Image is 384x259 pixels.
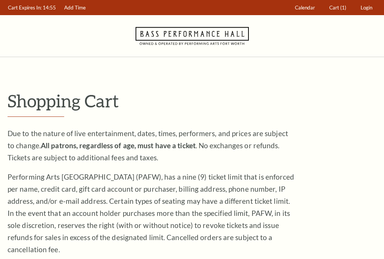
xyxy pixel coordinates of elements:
[295,5,315,11] span: Calendar
[329,5,339,11] span: Cart
[8,5,42,11] span: Cart Expires In:
[41,141,196,150] strong: All patrons, regardless of age, must have a ticket
[340,5,346,11] span: (1)
[8,171,295,256] p: Performing Arts [GEOGRAPHIC_DATA] (PAFW), has a nine (9) ticket limit that is enforced per name, ...
[43,5,56,11] span: 14:55
[8,129,288,162] span: Due to the nature of live entertainment, dates, times, performers, and prices are subject to chan...
[8,91,376,110] p: Shopping Cart
[361,5,372,11] span: Login
[326,0,350,15] a: Cart (1)
[291,0,319,15] a: Calendar
[357,0,376,15] a: Login
[61,0,89,15] a: Add Time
